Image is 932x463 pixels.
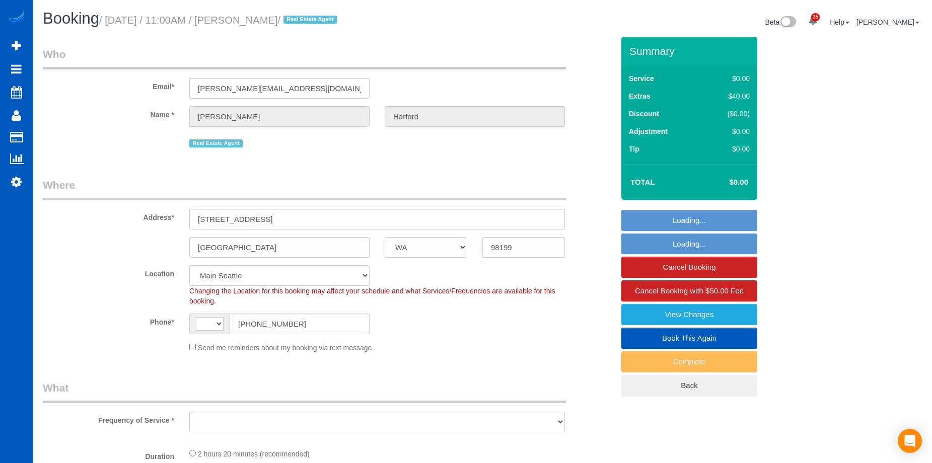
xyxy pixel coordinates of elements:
[230,314,370,334] input: Phone*
[482,237,565,258] input: Zip Code*
[706,109,750,119] div: ($0.00)
[635,286,744,295] span: Cancel Booking with $50.00 Fee
[198,450,310,458] span: 2 hours 20 minutes (recommended)
[43,47,566,69] legend: Who
[856,18,919,26] a: [PERSON_NAME]
[189,106,370,127] input: First Name*
[35,106,182,120] label: Name *
[629,126,668,136] label: Adjustment
[765,18,797,26] a: Beta
[43,178,566,200] legend: Where
[35,265,182,279] label: Location
[189,78,370,99] input: Email*
[621,280,757,301] a: Cancel Booking with $50.00 Fee
[35,314,182,327] label: Phone*
[803,10,823,32] a: 35
[898,429,922,453] div: Open Intercom Messenger
[629,144,639,154] label: Tip
[385,106,565,127] input: Last Name*
[198,344,372,352] span: Send me reminders about my booking via text message
[189,237,370,258] input: City*
[706,91,750,101] div: $40.00
[621,375,757,396] a: Back
[779,16,796,29] img: New interface
[277,15,340,26] span: /
[35,78,182,92] label: Email*
[629,91,651,101] label: Extras
[35,412,182,425] label: Frequency of Service *
[43,380,566,403] legend: What
[189,287,555,305] span: Changing the Location for this booking may affect your schedule and what Services/Frequencies are...
[283,16,337,24] span: Real Estate Agent
[189,139,243,147] span: Real Estate Agent
[621,304,757,325] a: View Changes
[621,257,757,278] a: Cancel Booking
[6,10,26,24] img: Automaid Logo
[35,209,182,222] label: Address*
[630,178,655,186] strong: Total
[699,178,748,187] h4: $0.00
[43,10,99,27] span: Booking
[35,448,182,461] label: Duration
[629,73,654,84] label: Service
[811,13,820,21] span: 35
[830,18,849,26] a: Help
[706,73,750,84] div: $0.00
[621,328,757,349] a: Book This Again
[706,144,750,154] div: $0.00
[629,45,752,57] h3: Summary
[629,109,659,119] label: Discount
[706,126,750,136] div: $0.00
[99,15,340,26] small: / [DATE] / 11:00AM / [PERSON_NAME]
